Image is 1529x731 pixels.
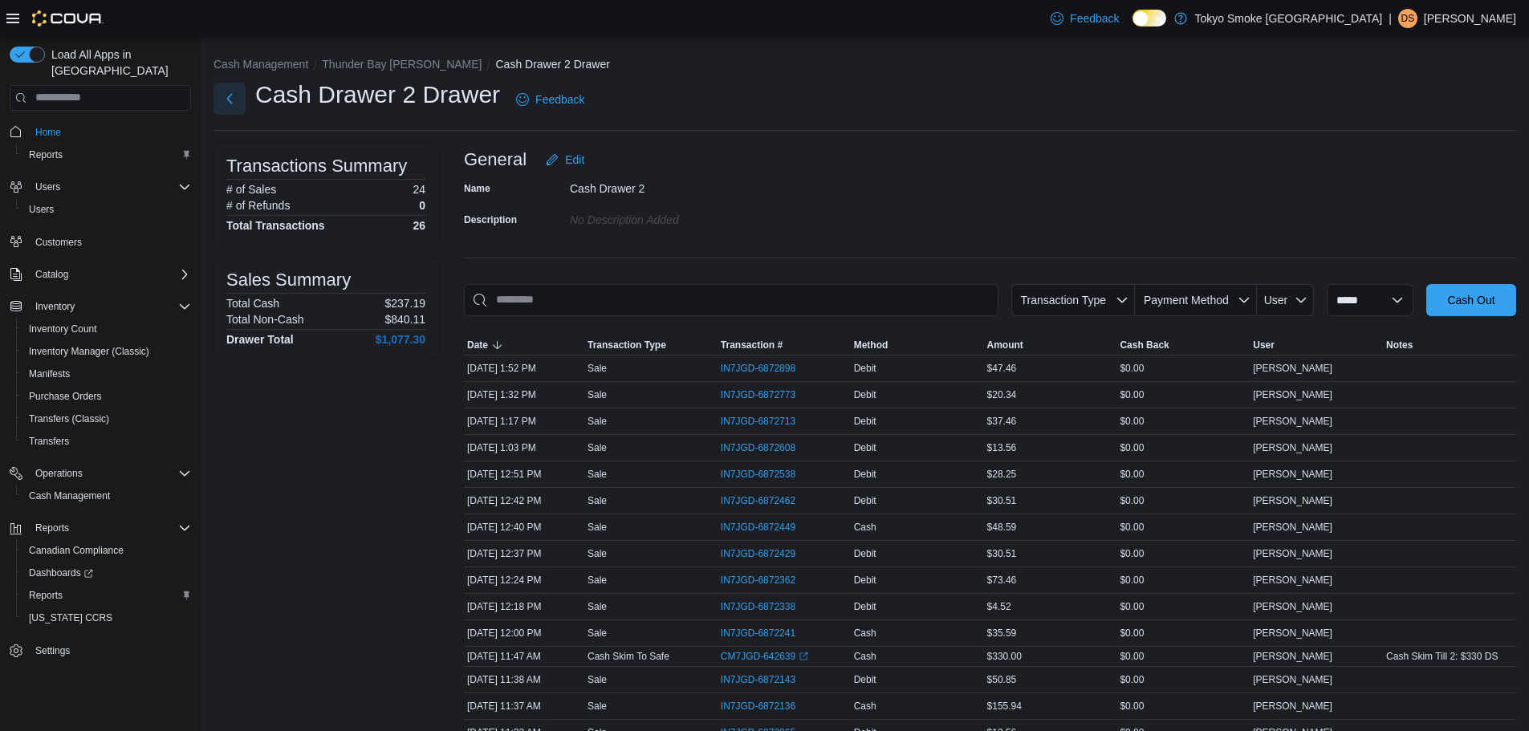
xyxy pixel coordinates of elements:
span: Debit [854,600,876,613]
span: Operations [35,467,83,480]
div: $0.00 [1116,544,1250,563]
h6: # of Refunds [226,199,290,212]
span: Purchase Orders [22,387,191,406]
a: Feedback [510,83,591,116]
span: Canadian Compliance [22,541,191,560]
span: Debit [854,441,876,454]
span: Users [29,203,54,216]
span: [PERSON_NAME] [1253,547,1332,560]
div: $0.00 [1116,623,1250,643]
span: IN7JGD-6872773 [721,388,795,401]
button: Cash Drawer 2 Drawer [495,58,609,71]
a: CM7JGD-642639External link [721,650,808,663]
span: Transfers (Classic) [29,412,109,425]
span: $48.59 [987,521,1017,534]
a: Reports [22,586,69,605]
button: IN7JGD-6872338 [721,597,811,616]
div: [DATE] 11:47 AM [464,647,584,666]
a: Home [29,123,67,142]
button: IN7JGD-6872898 [721,359,811,378]
button: Home [3,120,197,144]
svg: External link [799,652,808,661]
p: Sale [588,521,607,534]
span: Users [22,200,191,219]
span: $4.52 [987,600,1011,613]
p: $840.11 [384,313,425,326]
span: $37.46 [987,415,1017,428]
button: Date [464,335,584,355]
div: $0.00 [1116,647,1250,666]
div: [DATE] 12:18 PM [464,597,584,616]
p: Sale [588,362,607,375]
span: $28.25 [987,468,1017,481]
span: Transaction Type [1020,294,1106,307]
h6: Total Non-Cash [226,313,304,326]
div: $0.00 [1116,412,1250,431]
span: $20.34 [987,388,1017,401]
h1: Cash Drawer 2 Drawer [255,79,500,111]
button: IN7JGD-6872462 [721,491,811,510]
button: IN7JGD-6872773 [721,385,811,404]
div: [DATE] 1:17 PM [464,412,584,431]
button: Reports [16,144,197,166]
span: Operations [29,464,191,483]
div: [DATE] 1:03 PM [464,438,584,457]
p: 24 [413,183,425,196]
span: IN7JGD-6872338 [721,600,795,613]
button: [US_STATE] CCRS [16,607,197,629]
button: Inventory Count [16,318,197,340]
div: [DATE] 12:24 PM [464,571,584,590]
span: $330.00 [987,650,1022,663]
button: Transfers [16,430,197,453]
button: Canadian Compliance [16,539,197,562]
span: Debit [854,574,876,587]
span: [PERSON_NAME] [1253,650,1332,663]
button: Reports [29,518,75,538]
div: [DATE] 1:32 PM [464,385,584,404]
span: Manifests [22,364,191,384]
span: Reports [22,586,191,605]
span: [PERSON_NAME] [1253,468,1332,481]
span: Reports [35,522,69,534]
span: IN7JGD-6872713 [721,415,795,428]
input: This is a search bar. As you type, the results lower in the page will automatically filter. [464,284,998,316]
span: Cash [854,627,876,640]
span: Cash Back [1120,339,1169,351]
a: Dashboards [16,562,197,584]
p: [PERSON_NAME] [1424,9,1516,28]
span: Debit [854,547,876,560]
img: Cova [32,10,104,26]
span: Cash [854,700,876,713]
div: [DATE] 1:52 PM [464,359,584,378]
span: Home [35,126,61,139]
span: $30.51 [987,494,1017,507]
button: Users [3,176,197,198]
span: Catalog [29,265,191,284]
span: Debit [854,673,876,686]
button: IN7JGD-6872362 [721,571,811,590]
p: Tokyo Smoke [GEOGRAPHIC_DATA] [1195,9,1383,28]
div: $0.00 [1116,359,1250,378]
span: Transfers (Classic) [22,409,191,428]
a: Reports [22,145,69,164]
div: $0.00 [1116,385,1250,404]
span: [PERSON_NAME] [1253,521,1332,534]
button: Purchase Orders [16,385,197,408]
button: Reports [3,517,197,539]
button: Notes [1383,335,1516,355]
div: Devin Stackhouse [1398,9,1417,28]
span: $13.56 [987,441,1017,454]
p: Sale [588,468,607,481]
span: Debit [854,468,876,481]
div: [DATE] 12:42 PM [464,491,584,510]
a: Purchase Orders [22,387,108,406]
div: $0.00 [1116,696,1250,716]
a: Dashboards [22,563,100,583]
button: Cash Management [213,58,308,71]
button: Users [29,177,67,197]
p: Sale [588,600,607,613]
span: Feedback [535,91,584,108]
span: IN7JGD-6872143 [721,673,795,686]
a: Cash Management [22,486,116,506]
span: Inventory Count [22,319,191,339]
